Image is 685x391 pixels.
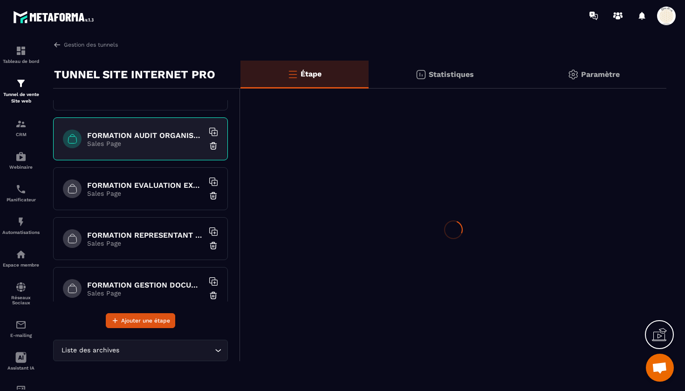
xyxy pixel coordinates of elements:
[646,354,674,382] div: Ouvrir le chat
[15,249,27,260] img: automations
[2,38,40,71] a: formationformationTableau de bord
[2,132,40,137] p: CRM
[15,184,27,195] img: scheduler
[209,141,218,151] img: trash
[581,70,620,79] p: Paramètre
[15,281,27,293] img: social-network
[2,59,40,64] p: Tableau de bord
[87,140,204,147] p: Sales Page
[121,345,212,356] input: Search for option
[2,209,40,242] a: automationsautomationsAutomatisations
[53,41,62,49] img: arrow
[2,365,40,370] p: Assistant IA
[87,281,204,289] h6: FORMATION GESTION DOCUMENTAIRE QUALITE
[209,291,218,300] img: trash
[87,131,204,140] h6: FORMATION AUDIT ORGANISATIONNEL EN ESSMS
[87,231,204,240] h6: FORMATION REPRESENTANT AU CVS
[15,216,27,227] img: automations
[15,78,27,89] img: formation
[2,71,40,111] a: formationformationTunnel de vente Site web
[87,289,204,297] p: Sales Page
[287,69,298,80] img: bars-o.4a397970.svg
[15,319,27,330] img: email
[121,316,170,325] span: Ajouter une étape
[87,190,204,197] p: Sales Page
[2,242,40,274] a: automationsautomationsEspace membre
[2,262,40,268] p: Espace membre
[2,295,40,305] p: Réseaux Sociaux
[2,91,40,104] p: Tunnel de vente Site web
[15,45,27,56] img: formation
[301,69,322,78] p: Étape
[2,274,40,312] a: social-networksocial-networkRéseaux Sociaux
[429,70,474,79] p: Statistiques
[2,197,40,202] p: Planificateur
[87,181,204,190] h6: FORMATION EVALUATION EXTERNE HAS
[415,69,426,80] img: stats.20deebd0.svg
[15,151,27,162] img: automations
[2,144,40,177] a: automationsautomationsWebinaire
[2,333,40,338] p: E-mailing
[2,177,40,209] a: schedulerschedulerPlanificateur
[209,241,218,250] img: trash
[2,345,40,377] a: Assistant IA
[13,8,97,26] img: logo
[568,69,579,80] img: setting-gr.5f69749f.svg
[54,65,215,84] p: TUNNEL SITE INTERNET PRO
[53,41,118,49] a: Gestion des tunnels
[2,111,40,144] a: formationformationCRM
[53,340,228,361] div: Search for option
[59,345,121,356] span: Liste des archives
[106,313,175,328] button: Ajouter une étape
[2,312,40,345] a: emailemailE-mailing
[2,230,40,235] p: Automatisations
[87,240,204,247] p: Sales Page
[209,191,218,200] img: trash
[15,118,27,130] img: formation
[2,165,40,170] p: Webinaire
